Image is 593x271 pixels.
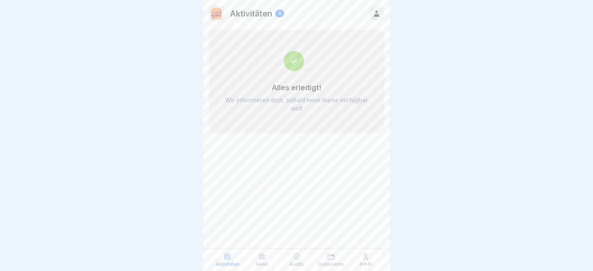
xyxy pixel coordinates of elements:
p: Audits [289,262,304,267]
div: 0 [275,10,284,17]
p: Dokumente [318,262,344,267]
img: completed.svg [284,51,310,71]
p: Aktivitäten [216,262,239,267]
p: Wir informieren dich, sobald neue Kurse verfügbar sind [224,96,369,112]
img: w2f18lwxr3adf3talrpwf6id.png [209,6,224,21]
p: Alles erledigt! [272,83,322,92]
p: Aktivitäten [230,9,272,18]
p: News [256,262,268,267]
p: Profil [360,262,372,267]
